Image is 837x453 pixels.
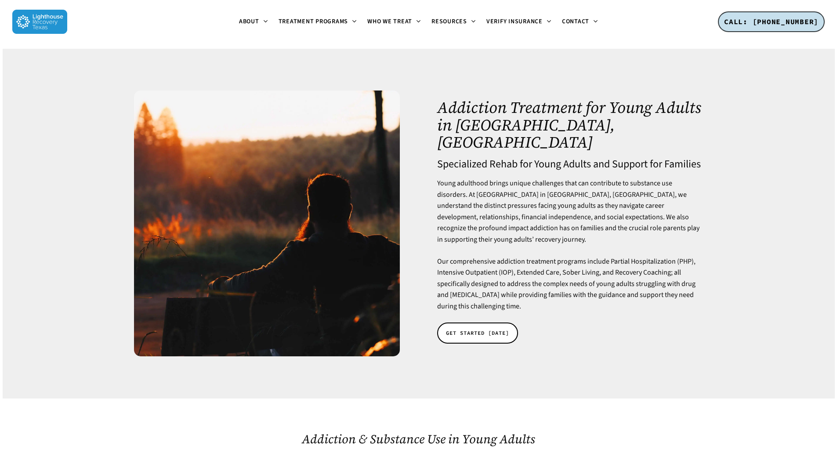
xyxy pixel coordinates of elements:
a: Treatment Programs [273,18,362,25]
span: Young adulthood brings unique challenges that can contribute to substance use disorders. At [GEOG... [437,178,699,244]
a: Contact [557,18,603,25]
a: Who We Treat [362,18,426,25]
span: Who We Treat [367,17,412,26]
img: A man sitting on a bench at sunset. [134,91,400,356]
span: Treatment Programs [279,17,348,26]
a: About [234,18,273,25]
a: Resources [426,18,481,25]
span: Contact [562,17,589,26]
a: CALL: [PHONE_NUMBER] [718,11,825,33]
span: CALL: [PHONE_NUMBER] [724,17,819,26]
img: Lighthouse Recovery Texas [12,10,67,34]
span: Verify Insurance [486,17,543,26]
h4: Specialized Rehab for Young Adults and Support for Families [437,159,703,170]
span: GET STARTED [DATE] [446,329,509,337]
span: Our comprehensive addiction treatment programs include Partial Hospitalization (PHP), Intensive O... [437,257,696,311]
a: GET STARTED [DATE] [437,323,518,344]
span: Resources [431,17,467,26]
h1: Addiction Treatment for Young Adults in [GEOGRAPHIC_DATA], [GEOGRAPHIC_DATA] [437,99,703,151]
h2: Addiction & Substance Use in Young Adults [227,432,610,446]
a: Verify Insurance [481,18,557,25]
span: About [239,17,259,26]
